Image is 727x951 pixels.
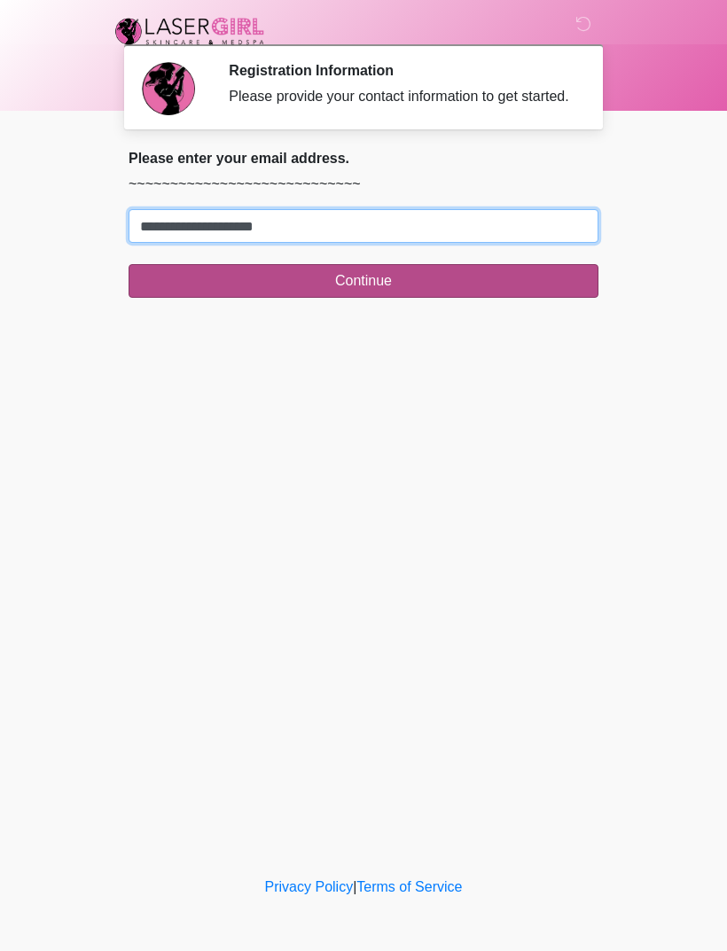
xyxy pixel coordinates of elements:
[229,62,572,79] h2: Registration Information
[129,174,598,195] p: ~~~~~~~~~~~~~~~~~~~~~~~~~~~~
[111,13,269,49] img: Laser Girl Med Spa LLC Logo
[356,879,462,894] a: Terms of Service
[129,264,598,298] button: Continue
[142,62,195,115] img: Agent Avatar
[229,86,572,107] div: Please provide your contact information to get started.
[353,879,356,894] a: |
[129,150,598,167] h2: Please enter your email address.
[265,879,354,894] a: Privacy Policy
